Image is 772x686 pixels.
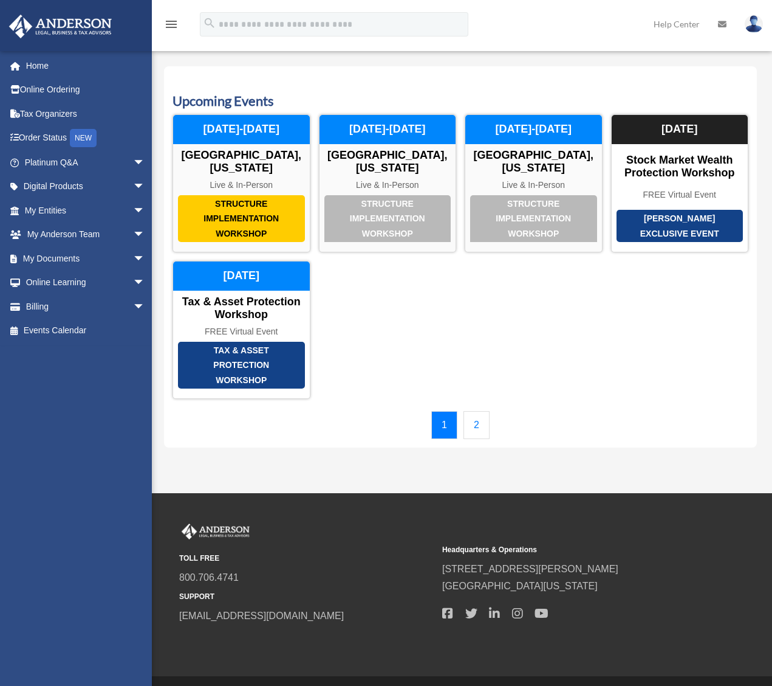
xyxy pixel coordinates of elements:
[9,175,163,199] a: Digital Productsarrow_drop_down
[9,102,163,126] a: Tax Organizers
[178,195,305,243] div: Structure Implementation Workshop
[173,92,748,111] h3: Upcoming Events
[179,572,239,583] a: 800.706.4741
[319,149,456,175] div: [GEOGRAPHIC_DATA], [US_STATE]
[465,115,602,144] div: [DATE]-[DATE]
[203,16,216,30] i: search
[612,190,748,200] div: FREE Virtual Event
[463,411,490,439] a: 2
[70,129,97,147] div: NEW
[9,78,163,102] a: Online Ordering
[179,552,434,565] small: TOLL FREE
[745,15,763,33] img: User Pic
[442,581,598,591] a: [GEOGRAPHIC_DATA][US_STATE]
[465,114,603,252] a: Structure Implementation Workshop [GEOGRAPHIC_DATA], [US_STATE] Live & In-Person [DATE]-[DATE]
[179,591,434,603] small: SUPPORT
[173,262,310,291] div: [DATE]
[9,271,163,295] a: Online Learningarrow_drop_down
[178,342,305,389] div: Tax & Asset Protection Workshop
[9,223,163,247] a: My Anderson Teamarrow_drop_down
[133,271,157,296] span: arrow_drop_down
[319,115,456,144] div: [DATE]-[DATE]
[133,150,157,175] span: arrow_drop_down
[324,195,451,243] div: Structure Implementation Workshop
[173,327,310,337] div: FREE Virtual Event
[9,150,163,175] a: Platinum Q&Aarrow_drop_down
[173,149,310,175] div: [GEOGRAPHIC_DATA], [US_STATE]
[173,261,310,399] a: Tax & Asset Protection Workshop Tax & Asset Protection Workshop FREE Virtual Event [DATE]
[133,294,157,319] span: arrow_drop_down
[319,180,456,190] div: Live & In-Person
[164,21,179,32] a: menu
[465,149,602,175] div: [GEOGRAPHIC_DATA], [US_STATE]
[612,154,748,180] div: Stock Market Wealth Protection Workshop
[133,223,157,248] span: arrow_drop_down
[612,115,748,144] div: [DATE]
[611,114,749,252] a: [PERSON_NAME] Exclusive Event Stock Market Wealth Protection Workshop FREE Virtual Event [DATE]
[133,198,157,223] span: arrow_drop_down
[442,564,618,574] a: [STREET_ADDRESS][PERSON_NAME]
[9,246,163,271] a: My Documentsarrow_drop_down
[470,195,597,243] div: Structure Implementation Workshop
[319,114,457,252] a: Structure Implementation Workshop [GEOGRAPHIC_DATA], [US_STATE] Live & In-Person [DATE]-[DATE]
[431,411,457,439] a: 1
[173,115,310,144] div: [DATE]-[DATE]
[164,17,179,32] i: menu
[465,180,602,190] div: Live & In-Person
[9,54,163,78] a: Home
[5,15,115,38] img: Anderson Advisors Platinum Portal
[617,210,743,242] div: [PERSON_NAME] Exclusive Event
[9,319,157,343] a: Events Calendar
[442,544,697,556] small: Headquarters & Operations
[9,198,163,223] a: My Entitiesarrow_drop_down
[179,611,344,621] a: [EMAIL_ADDRESS][DOMAIN_NAME]
[173,180,310,190] div: Live & In-Person
[9,126,163,151] a: Order StatusNEW
[173,114,310,252] a: Structure Implementation Workshop [GEOGRAPHIC_DATA], [US_STATE] Live & In-Person [DATE]-[DATE]
[173,296,310,322] div: Tax & Asset Protection Workshop
[133,246,157,271] span: arrow_drop_down
[9,294,163,319] a: Billingarrow_drop_down
[179,524,252,539] img: Anderson Advisors Platinum Portal
[133,175,157,199] span: arrow_drop_down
